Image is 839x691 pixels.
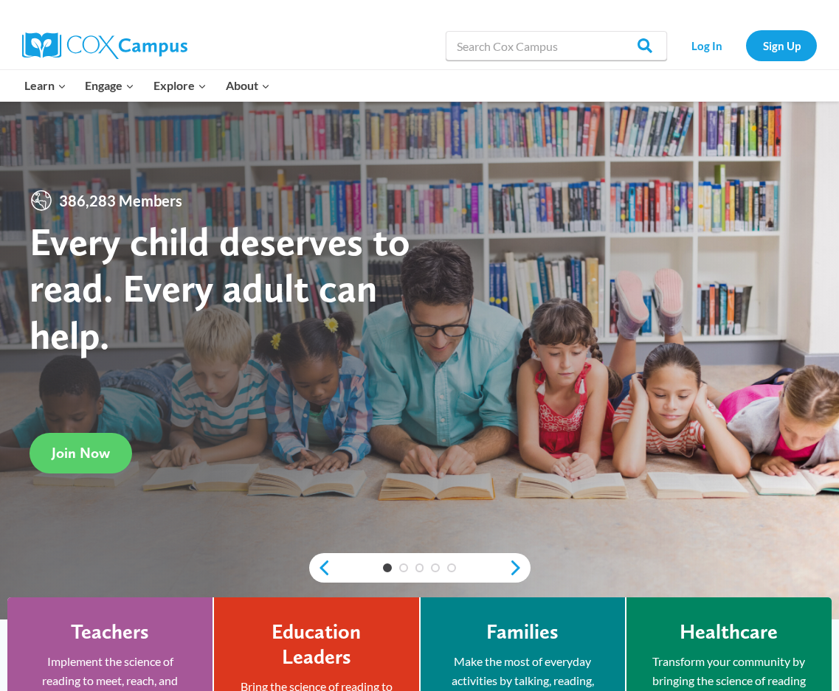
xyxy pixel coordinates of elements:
[447,563,456,572] a: 5
[674,30,739,60] a: Log In
[309,553,531,583] div: content slider buttons
[52,444,110,462] span: Join Now
[236,619,396,669] h4: Education Leaders
[30,218,410,358] strong: Every child deserves to read. Every adult can help.
[309,559,331,577] a: previous
[680,619,778,645] h4: Healthcare
[226,76,270,95] span: About
[415,563,424,572] a: 3
[746,30,817,60] a: Sign Up
[446,31,667,60] input: Search Cox Campus
[431,563,440,572] a: 4
[674,30,817,60] nav: Secondary Navigation
[383,563,392,572] a: 1
[53,189,188,212] span: 386,283 Members
[399,563,408,572] a: 2
[508,559,531,577] a: next
[486,619,559,645] h4: Families
[85,76,134,95] span: Engage
[30,433,132,473] a: Join Now
[15,70,279,101] nav: Primary Navigation
[71,619,149,645] h4: Teachers
[22,32,187,59] img: Cox Campus
[24,76,66,95] span: Learn
[153,76,207,95] span: Explore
